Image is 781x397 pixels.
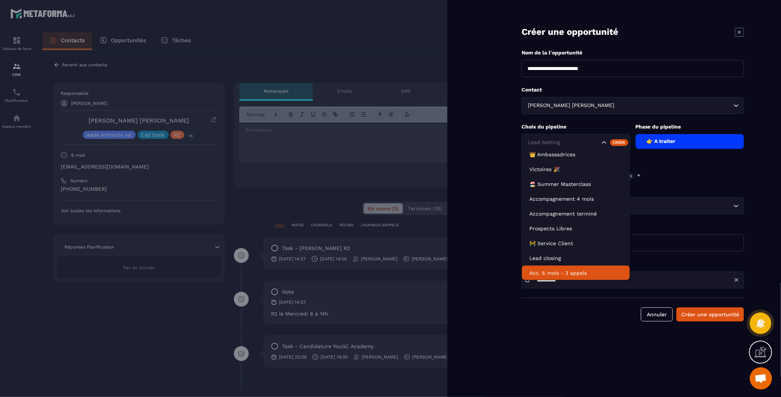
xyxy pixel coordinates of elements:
p: Date de fermeture [522,261,744,268]
p: Créer une opportunité [522,26,618,38]
p: Choix Étiquette [522,160,744,167]
div: Search for option [522,97,744,114]
p: 🚧 Service Client [529,240,622,247]
p: Montant [522,224,744,231]
p: Produit [522,187,744,194]
p: Choix du pipeline [522,123,630,130]
input: Search for option [526,139,600,147]
button: Créer une opportunité [676,307,744,321]
p: Accompagnement 4 mois [529,195,622,203]
p: Acc. 6 mois - 3 appels [529,269,622,277]
p: Phase du pipeline [636,123,744,130]
span: [PERSON_NAME] [PERSON_NAME] [526,101,616,110]
p: Lead closing [529,254,622,262]
button: Annuler [641,307,673,321]
div: Search for option [522,197,744,214]
p: Prospects Libres [529,225,622,232]
div: Créer [610,139,628,146]
p: Accompagnement terminé [529,210,622,217]
p: 🏖️ Summer Masterclass [529,180,622,188]
input: Search for option [616,101,732,110]
div: Ouvrir le chat [750,367,772,390]
p: Contact [522,86,744,93]
p: Nom de la l'opportunité [522,49,744,56]
p: 👑 Ambassadrices [529,151,622,158]
div: Search for option [522,134,630,151]
p: Victoires 🎉 [529,166,622,173]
